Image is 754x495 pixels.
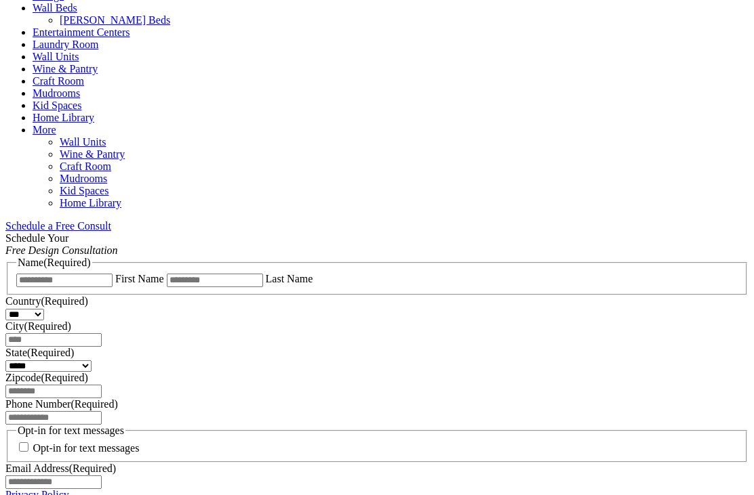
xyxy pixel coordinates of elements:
a: Wall Beds [33,2,77,14]
a: [PERSON_NAME] Beds [60,14,170,26]
legend: Opt-in for text messages [16,425,125,437]
a: Wall Units [33,51,79,62]
a: Schedule a Free Consult (opens a dropdown menu) [5,220,111,232]
a: Craft Room [33,75,84,87]
span: (Required) [24,320,71,332]
a: Kid Spaces [60,185,108,196]
a: Mudrooms [60,173,107,184]
a: Home Library [33,112,94,123]
a: Home Library [60,197,121,209]
span: (Required) [71,398,117,410]
a: Craft Room [60,160,111,172]
a: Entertainment Centers [33,26,130,38]
label: Email Address [5,462,116,474]
label: Zipcode [5,372,88,383]
span: Schedule Your [5,232,118,256]
a: Wine & Pantry [60,148,125,160]
span: (Required) [43,257,90,268]
a: Wall Units [60,136,106,148]
a: Laundry Room [33,39,98,50]
legend: Name [16,257,92,269]
span: (Required) [41,372,87,383]
em: Free Design Consultation [5,244,118,256]
a: More menu text will display only on big screen [33,124,56,135]
a: Mudrooms [33,87,80,99]
a: Kid Spaces [33,100,81,111]
span: (Required) [69,462,116,474]
label: First Name [115,273,164,284]
label: Country [5,295,88,307]
label: City [5,320,71,332]
label: State [5,347,74,358]
a: Wine & Pantry [33,63,98,74]
label: Opt-in for text messages [33,442,140,454]
label: Phone Number [5,398,118,410]
span: (Required) [27,347,74,358]
span: (Required) [41,295,87,307]
label: Last Name [266,273,313,284]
